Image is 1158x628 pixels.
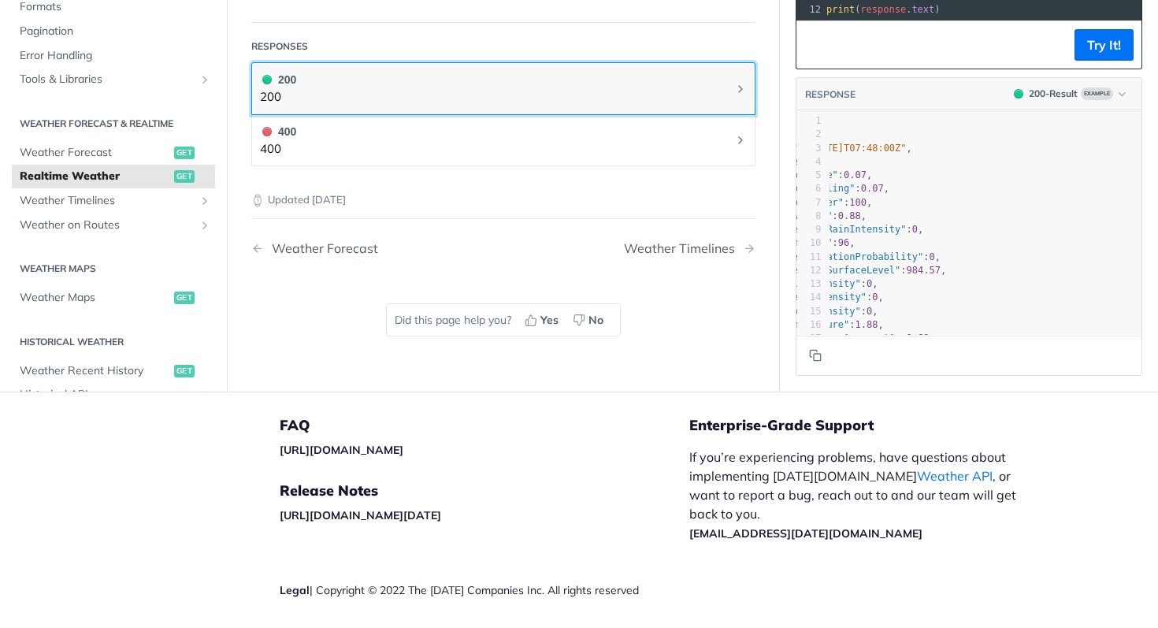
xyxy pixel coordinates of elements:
h5: Release Notes [280,481,689,500]
span: 984.57 [907,265,941,276]
div: Weather Forecast [264,241,378,256]
span: Weather Recent History [20,363,170,379]
span: print [826,4,855,15]
button: Show subpages for Historical API [199,388,211,401]
span: text [911,4,934,15]
span: 0 [867,306,872,317]
span: Tools & Libraries [20,72,195,87]
div: 14 [797,291,822,304]
button: Yes [519,308,567,332]
div: 2 [797,128,822,141]
h5: FAQ [280,416,689,435]
span: 200 [262,75,272,84]
h5: Enterprise-Grade Support [689,416,1058,435]
button: 200 200200 [260,71,747,106]
span: "pressureSurfaceLevel" [775,265,900,276]
span: Yes [540,312,559,329]
span: ( . ) [826,4,941,15]
span: No [588,312,603,329]
button: 400 400400 [260,123,747,158]
span: Weather Forecast [20,145,170,161]
div: | Copyright © 2022 The [DATE] Companies Inc. All rights reserved [280,582,689,598]
span: : , [741,251,941,262]
div: 1 [797,114,822,128]
div: Weather Timelines [624,241,743,256]
div: 11 [797,251,822,264]
span: 200 [1014,89,1023,98]
h2: Weather Forecast & realtime [12,117,215,131]
span: 0 [867,278,872,289]
a: [EMAIL_ADDRESS][DATE][DOMAIN_NAME] [689,526,922,541]
span: "freezingRainIntensity" [775,224,906,235]
span: "temperatureApparent" [775,333,895,344]
div: 5 [797,169,822,182]
span: Realtime Weather [20,169,170,184]
span: - [900,333,906,344]
span: 0.88 [838,210,861,221]
a: Weather Mapsget [12,286,215,310]
span: Pagination [20,24,211,39]
span: 400 [262,127,272,136]
span: 0.69 [907,333,930,344]
div: 10 [797,236,822,250]
a: Next Page: Weather Timelines [624,241,755,256]
div: 4 [797,155,822,169]
div: 200 - Result [1029,87,1078,101]
p: 200 [260,88,296,106]
a: Weather TimelinesShow subpages for Weather Timelines [12,189,215,213]
span: Weather on Routes [20,217,195,233]
button: Show subpages for Weather Timelines [199,195,211,207]
svg: Chevron [734,134,747,147]
button: Try It! [1074,29,1134,61]
span: response [860,4,906,15]
div: 12 [797,264,822,277]
h2: Weather Maps [12,262,215,276]
a: Weather Forecastget [12,141,215,165]
svg: Chevron [734,83,747,95]
a: Previous Page: Weather Forecast [251,241,467,256]
span: get [174,147,195,159]
span: 96 [838,237,849,248]
span: get [174,365,195,377]
p: If you’re experiencing problems, have questions about implementing [DATE][DOMAIN_NAME] , or want ... [689,448,1033,542]
h2: Historical Weather [12,335,215,349]
a: Realtime Weatherget [12,165,215,188]
div: 200 [260,71,296,88]
a: [URL][DOMAIN_NAME] [280,443,403,457]
p: Updated [DATE] [251,192,755,208]
button: Copy to clipboard [804,33,826,57]
span: 100 [849,197,867,208]
a: Historical APIShow subpages for Historical API [12,383,215,407]
a: Error Handling [12,44,215,68]
button: Show subpages for Weather on Routes [199,219,211,232]
span: "[DATE]T07:48:00Z" [804,143,907,154]
div: 6 [797,182,822,195]
div: 13 [797,277,822,291]
div: 12 [796,2,823,17]
div: 7 [797,196,822,210]
div: 17 [797,332,822,345]
span: 0.07 [861,183,884,194]
div: Responses [251,39,308,54]
a: Weather on RoutesShow subpages for Weather on Routes [12,214,215,237]
div: 3 [797,142,822,155]
span: Weather Maps [20,290,170,306]
div: 400 [260,123,296,140]
span: get [174,170,195,183]
span: Weather Timelines [20,193,195,209]
span: 0 [912,224,918,235]
button: Show subpages for Tools & Libraries [199,73,211,86]
span: 0.07 [844,169,867,180]
div: 15 [797,305,822,318]
a: Weather API [917,468,993,484]
button: Copy to clipboard [804,344,826,367]
span: Error Handling [20,48,211,64]
button: 200200-ResultExample [1006,86,1134,102]
span: 0 [872,292,878,303]
a: Weather Recent Historyget [12,359,215,383]
div: 9 [797,223,822,236]
span: : , [741,224,923,235]
div: Did this page help you? [386,303,621,336]
div: 16 [797,318,822,332]
div: 8 [797,210,822,223]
